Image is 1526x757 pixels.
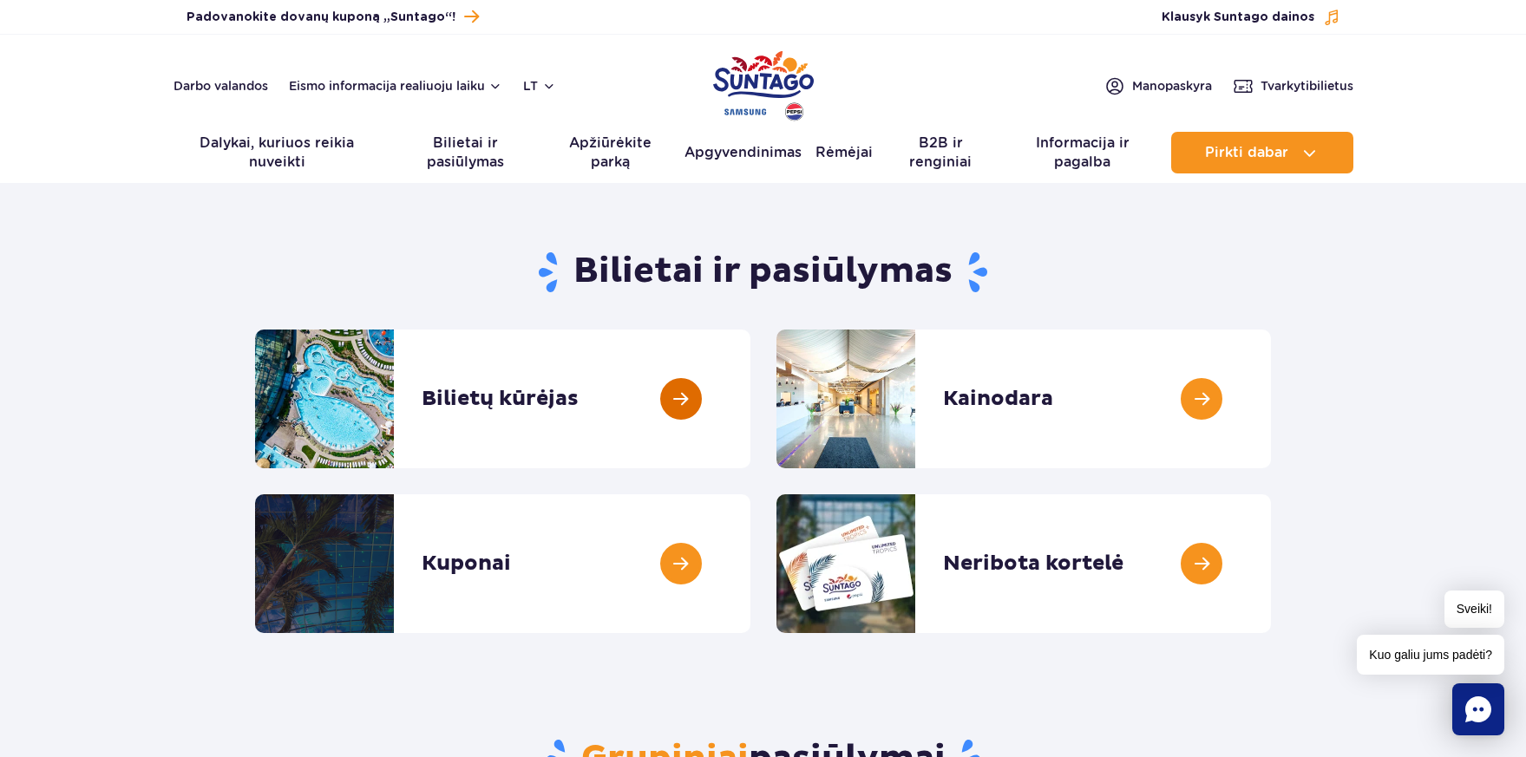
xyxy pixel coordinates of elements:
font: Darbo valandos [174,79,268,93]
button: Pirkti dabar [1171,132,1353,173]
a: B2B ir renginiai [887,132,993,173]
font: paskyra [1165,79,1212,93]
a: Dalykai, kuriuos reikia nuveikti [174,132,381,173]
font: Bilietai ir pasiūlymas [427,134,504,170]
button: lt [523,77,556,95]
a: Informacija ir pagalba [1008,132,1157,173]
font: Tvarkyti [1261,79,1309,93]
a: Lenkijos parkas [713,43,814,123]
font: Eismo informacija realiuoju laiku [289,79,485,93]
font: Padovanokite dovanų kuponą „Suntago“! [187,11,455,23]
font: Informacija ir pagalba [1036,134,1130,170]
a: Rėmėjai [815,132,873,173]
a: Bilietai ir pasiūlymas [395,132,536,173]
a: Manopaskyra [1104,75,1212,96]
font: Bilietai ir pasiūlymas [573,250,953,293]
a: Padovanokite dovanų kuponą „Suntago“! [187,5,479,29]
font: Apžiūrėkite parką [569,134,652,170]
font: Mano [1132,79,1165,93]
a: Apgyvendinimas [684,132,802,173]
font: bilietus [1309,79,1353,93]
a: Tvarkytibilietus [1233,75,1353,96]
font: Sveiki! [1457,602,1492,616]
font: Rėmėjai [815,144,873,160]
font: Kuo galiu jums padėti? [1369,648,1492,662]
button: Eismo informacija realiuoju laiku [289,79,502,93]
font: Dalykai, kuriuos reikia nuveikti [200,134,354,170]
font: lt [523,79,538,93]
font: B2B ir renginiai [909,134,972,170]
font: Klausyk Suntago dainos [1162,11,1314,23]
div: Pokalbis [1452,683,1504,735]
button: Klausyk Suntago dainos [1162,9,1340,26]
a: Apžiūrėkite parką [550,132,671,173]
font: Apgyvendinimas [684,144,802,160]
a: Darbo valandos [174,77,268,95]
